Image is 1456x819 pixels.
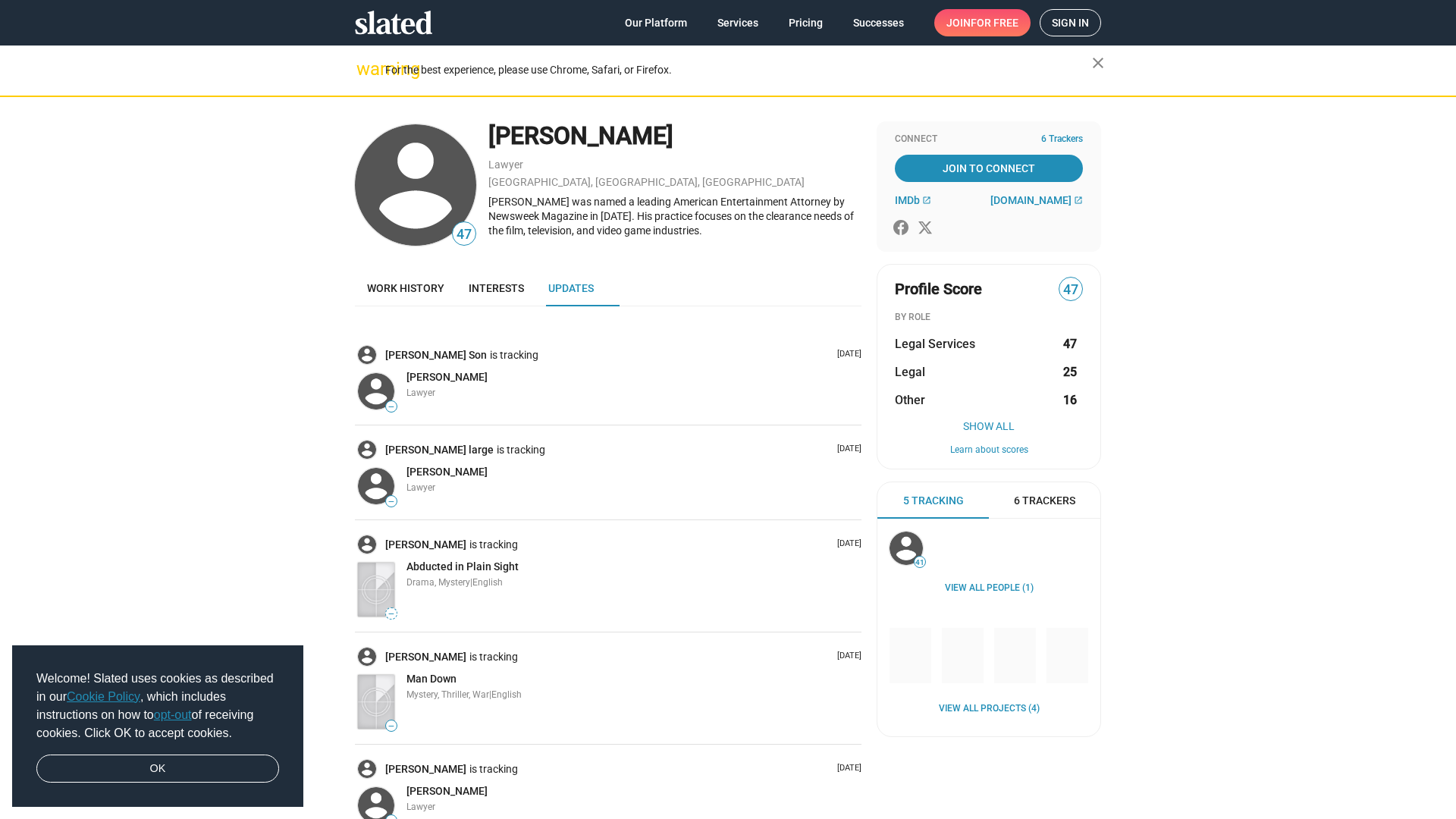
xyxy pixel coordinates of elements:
span: [PERSON_NAME] [406,466,488,478]
a: Sign in [1040,9,1101,36]
a: Join To Connect [895,155,1083,182]
span: is tracking [497,443,548,457]
span: [PERSON_NAME] [406,785,488,797]
a: Abducted in Plain Sight [406,560,519,574]
strong: 16 [1063,392,1077,408]
div: For the best experience, please use Chrome, Safari, or Firefox. [385,60,1092,80]
a: Pricing [777,9,835,36]
a: [PERSON_NAME] [406,370,488,384]
a: Interests [457,270,536,306]
a: [PERSON_NAME] Son [385,348,490,362]
a: Man Down [406,672,457,686]
span: Services [717,9,758,36]
mat-icon: open_in_new [922,196,931,205]
a: Services [705,9,770,36]
mat-icon: warning [356,60,375,78]
span: Work history [367,282,444,294]
p: [DATE] [831,444,861,455]
a: Our Platform [613,9,699,36]
a: [DOMAIN_NAME] [990,194,1083,206]
span: Man Down [406,673,457,685]
span: Successes [853,9,904,36]
a: Cookie Policy [67,690,140,703]
span: Updates [548,282,594,294]
span: Join To Connect [898,155,1080,182]
span: [PERSON_NAME] [406,371,488,383]
span: 6 Trackers [1014,494,1075,508]
p: [DATE] [831,538,861,550]
a: [PERSON_NAME] [385,538,469,552]
div: [PERSON_NAME] was named a leading American Entertainment Attorney by Newsweek Magazine in [DATE].... [488,195,861,237]
span: Welcome! Slated uses cookies as described in our , which includes instructions on how to of recei... [36,670,279,742]
a: [PERSON_NAME] [385,650,469,664]
a: Joinfor free [934,9,1031,36]
a: dismiss cookie message [36,755,279,783]
span: 6 Trackers [1041,133,1083,146]
a: IMDb [895,194,931,206]
button: Learn about scores [895,444,1083,457]
span: English [491,689,522,700]
span: | [489,689,491,700]
a: [PERSON_NAME] [406,465,488,479]
span: Drama, Mystery [406,577,470,588]
span: is tracking [469,762,521,777]
span: English [472,577,503,588]
span: [DOMAIN_NAME] [990,194,1072,206]
span: — [386,610,397,618]
span: 47 [1059,280,1082,300]
span: Lawyer [406,388,435,398]
span: Pricing [789,9,823,36]
a: View all Projects (4) [939,703,1040,715]
button: Show All [895,420,1083,432]
a: [GEOGRAPHIC_DATA], [GEOGRAPHIC_DATA], [GEOGRAPHIC_DATA] [488,176,805,188]
span: | [470,577,472,588]
span: Abducted in Plain Sight [406,560,519,573]
a: Successes [841,9,916,36]
span: 5 Tracking [903,494,964,508]
div: [PERSON_NAME] [488,120,861,152]
span: Our Platform [625,9,687,36]
div: Connect [895,133,1083,146]
span: is tracking [469,650,521,664]
a: View all People (1) [945,582,1034,595]
span: Other [895,392,925,408]
a: opt-out [154,708,192,721]
span: IMDb [895,194,920,206]
strong: 47 [1063,336,1077,352]
span: 41 [915,558,925,567]
div: cookieconsent [12,645,303,808]
span: Legal [895,364,925,380]
a: [PERSON_NAME] large [385,443,497,457]
span: for free [971,9,1018,36]
span: — [386,497,397,506]
span: Sign in [1052,10,1089,36]
p: [DATE] [831,651,861,662]
mat-icon: open_in_new [1074,196,1083,205]
span: Legal Services [895,336,975,352]
a: Updates [536,270,606,306]
p: [DATE] [831,763,861,774]
strong: 25 [1063,364,1077,380]
span: 47 [453,224,475,245]
span: Lawyer [406,482,435,493]
span: is tracking [469,538,521,552]
div: BY ROLE [895,312,1083,324]
span: Mystery, Thriller, War [406,689,489,700]
p: [DATE] [831,349,861,360]
a: [PERSON_NAME] [385,762,469,777]
a: Work history [355,270,457,306]
span: — [386,722,397,730]
span: — [386,403,397,411]
span: is tracking [490,348,541,362]
a: [PERSON_NAME] [406,784,488,799]
a: Lawyer [488,158,523,171]
span: Profile Score [895,279,982,300]
span: Join [946,9,1018,36]
span: Lawyer [406,802,435,812]
span: Interests [469,282,524,294]
mat-icon: close [1089,54,1107,72]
